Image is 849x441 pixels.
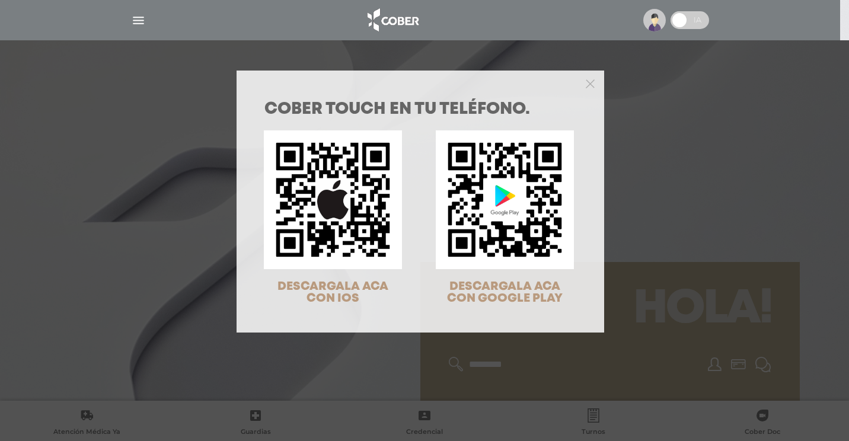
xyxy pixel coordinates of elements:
[586,78,595,88] button: Close
[264,130,402,269] img: qr-code
[447,281,563,304] span: DESCARGALA ACA CON GOOGLE PLAY
[264,101,576,118] h1: COBER TOUCH en tu teléfono.
[436,130,574,269] img: qr-code
[277,281,388,304] span: DESCARGALA ACA CON IOS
